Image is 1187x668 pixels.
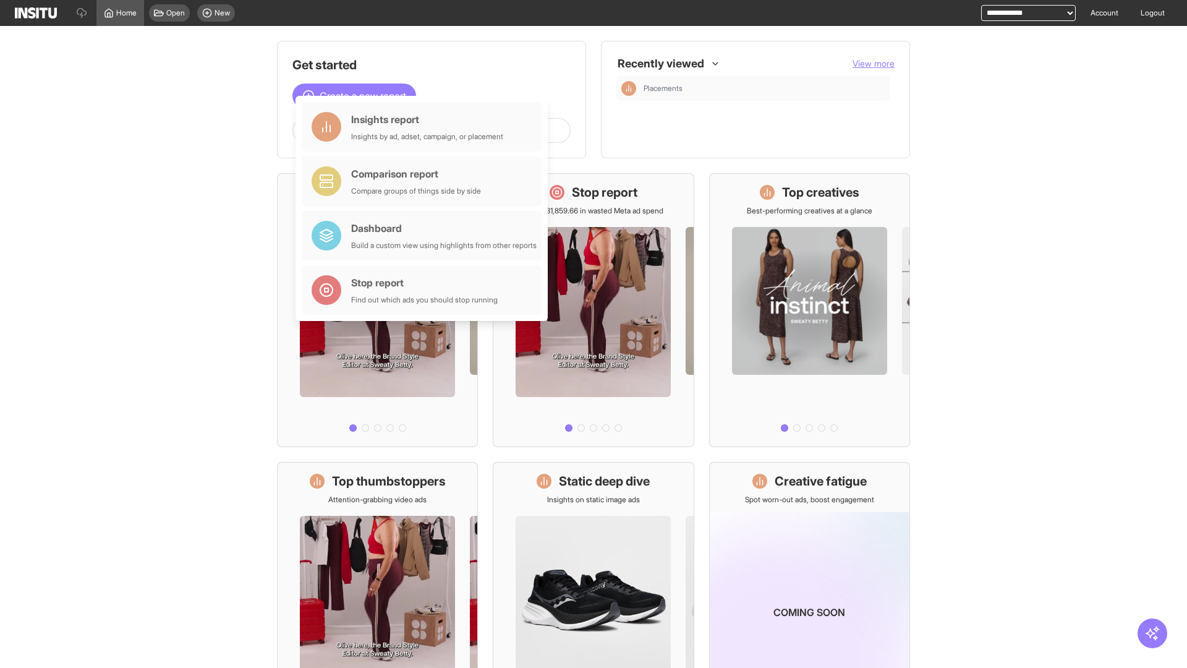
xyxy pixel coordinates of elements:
[351,166,481,181] div: Comparison report
[351,186,481,196] div: Compare groups of things side by side
[277,173,478,447] a: What's live nowSee all active ads instantly
[782,184,859,201] h1: Top creatives
[116,8,137,18] span: Home
[547,495,640,505] p: Insights on static image ads
[559,473,650,490] h1: Static deep dive
[644,83,683,93] span: Placements
[621,81,636,96] div: Insights
[524,206,663,216] p: Save £31,859.66 in wasted Meta ad spend
[292,83,416,108] button: Create a new report
[15,7,57,19] img: Logo
[166,8,185,18] span: Open
[351,275,498,290] div: Stop report
[351,221,537,236] div: Dashboard
[351,132,503,142] div: Insights by ad, adset, campaign, or placement
[572,184,637,201] h1: Stop report
[292,56,571,74] h1: Get started
[351,295,498,305] div: Find out which ads you should stop running
[853,58,895,70] button: View more
[215,8,230,18] span: New
[644,83,885,93] span: Placements
[320,88,406,103] span: Create a new report
[328,495,427,505] p: Attention-grabbing video ads
[332,473,446,490] h1: Top thumbstoppers
[351,112,503,127] div: Insights report
[853,58,895,69] span: View more
[747,206,872,216] p: Best-performing creatives at a glance
[493,173,694,447] a: Stop reportSave £31,859.66 in wasted Meta ad spend
[351,241,537,250] div: Build a custom view using highlights from other reports
[709,173,910,447] a: Top creativesBest-performing creatives at a glance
